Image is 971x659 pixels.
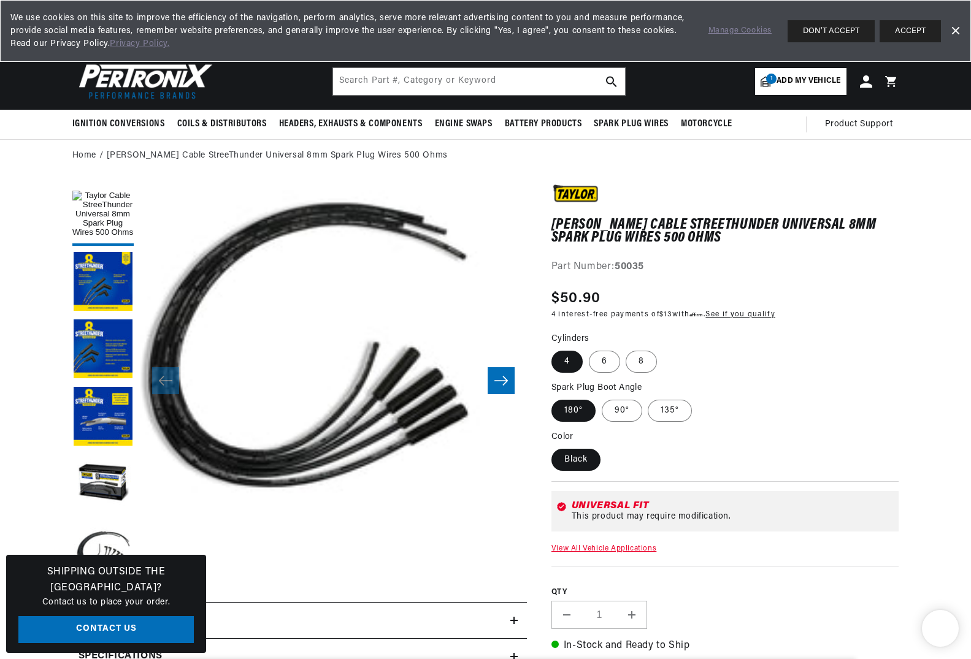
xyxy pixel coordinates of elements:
button: DON'T ACCEPT [788,20,875,42]
summary: Battery Products [499,110,588,139]
label: 8 [626,351,657,373]
div: This product may require modification. [572,512,894,522]
a: See if you qualify - Learn more about Affirm Financing (opens in modal) [705,311,775,318]
a: Privacy Policy. [110,39,169,48]
strong: 50035 [615,262,644,272]
span: 1 [766,74,777,84]
legend: Spark Plug Boot Angle [551,381,643,394]
button: search button [598,68,625,95]
a: View All Vehicle Applications [551,545,656,552]
a: Home [72,149,96,162]
a: 1Add my vehicle [755,68,846,95]
div: Universal Fit [572,501,894,511]
summary: Motorcycle [675,110,739,139]
button: Load image 2 in gallery view [72,252,134,313]
nav: breadcrumbs [72,149,899,162]
span: Headers, Exhausts & Components [279,118,423,131]
img: Pertronix [72,60,213,102]
button: Load image 6 in gallery view [72,522,134,583]
a: Dismiss Banner [946,22,964,40]
span: Product Support [825,118,893,131]
a: [PERSON_NAME] Cable StreeThunder Universal 8mm Spark Plug Wires 500 Ohms [107,149,448,162]
span: $13 [659,311,672,318]
span: Affirm [689,311,704,317]
button: Load image 3 in gallery view [72,319,134,381]
p: In-Stock and Ready to Ship [551,638,899,654]
input: Search Part #, Category or Keyword [333,68,625,95]
span: We use cookies on this site to improve the efficiency of the navigation, perform analytics, serve... [10,12,691,50]
summary: Coils & Distributors [171,110,273,139]
summary: Features & Benefits [72,603,527,638]
button: Slide right [488,367,515,394]
summary: Headers, Exhausts & Components [273,110,429,139]
label: 135° [648,400,692,422]
media-gallery: Gallery Viewer [72,185,527,577]
span: Battery Products [505,118,582,131]
span: Add my vehicle [777,75,840,87]
summary: Spark Plug Wires [588,110,675,139]
span: Spark Plug Wires [594,118,669,131]
span: Engine Swaps [435,118,493,131]
a: Manage Cookies [708,25,772,37]
button: Slide left [152,367,179,394]
h3: Shipping Outside the [GEOGRAPHIC_DATA]? [18,565,194,596]
summary: Engine Swaps [429,110,499,139]
a: Contact Us [18,616,194,644]
span: Motorcycle [681,118,732,131]
p: 4 interest-free payments of with . [551,310,775,320]
label: 6 [589,351,620,373]
span: Ignition Conversions [72,118,165,131]
span: Coils & Distributors [177,118,267,131]
h1: [PERSON_NAME] Cable StreeThunder Universal 8mm Spark Plug Wires 500 Ohms [551,219,899,244]
legend: Color [551,430,575,443]
label: 90° [602,400,642,422]
div: Part Number: [551,259,899,275]
label: QTY [551,587,899,598]
button: ACCEPT [880,20,941,42]
button: Load image 4 in gallery view [72,387,134,448]
summary: Ignition Conversions [72,110,171,139]
p: Contact us to place your order. [18,596,194,609]
label: Black [551,449,601,471]
button: Load image 5 in gallery view [72,454,134,516]
legend: Cylinders [551,332,591,345]
label: 180° [551,400,596,422]
span: $50.90 [551,288,601,310]
button: Load image 1 in gallery view [72,185,134,246]
summary: Product Support [825,110,899,139]
label: 4 [551,351,583,373]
